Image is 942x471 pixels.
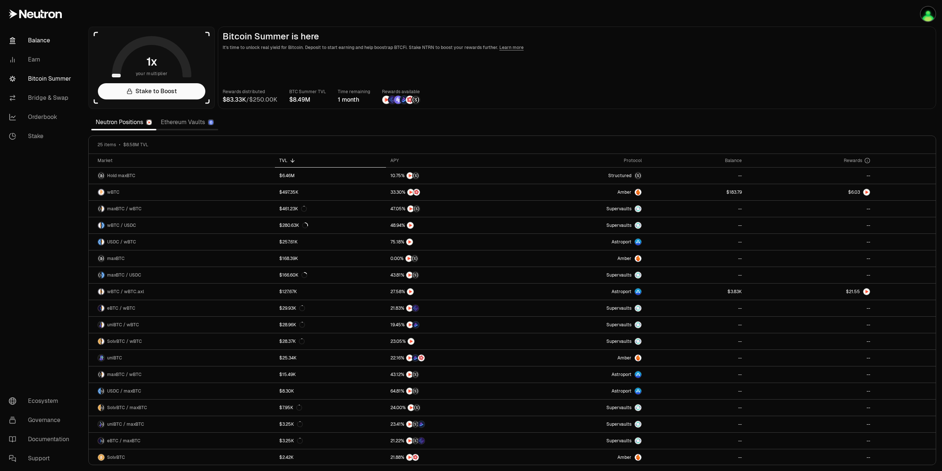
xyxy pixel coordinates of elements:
button: NTRN [390,238,511,246]
span: Astroport [612,289,631,295]
img: EtherFi Points [388,96,396,104]
img: Supervaults [635,338,641,345]
a: NTRNStructured PointsBedrock Diamonds [386,416,516,432]
img: maxBTC Logo [98,272,101,278]
a: eBTC LogomaxBTC LogoeBTC / maxBTC [89,433,275,449]
div: $28.37K [279,338,305,344]
img: NTRN [407,205,414,212]
a: NTRNMars Fragments [386,184,516,200]
span: uniBTC / maxBTC [107,421,144,427]
img: wBTC.axl Logo [102,288,105,295]
img: Structured Points [411,255,418,262]
img: maxBTC Logo [102,437,105,444]
a: -- [746,267,875,283]
img: SolvBTC Logo [98,338,101,345]
img: SolvBTC Logo [98,454,105,461]
a: uniBTC LogouniBTC [89,350,275,366]
a: -- [746,217,875,233]
span: Supervaults [606,206,631,212]
span: your multiplier [136,70,168,77]
img: Solv Points [394,96,402,104]
a: Ethereum Vaults [156,115,218,130]
p: Time remaining [338,88,370,95]
a: NTRNBedrock DiamondsMars Fragments [386,350,516,366]
img: NTRN [382,96,390,104]
a: SupervaultsSupervaults [516,300,646,316]
a: -- [746,333,875,349]
a: $28.37K [275,333,386,349]
img: Supervaults [635,421,641,428]
img: Neutron Logo [147,120,152,125]
a: SupervaultsSupervaults [516,400,646,416]
span: wBTC / USDC [107,222,136,228]
img: Structured Points [414,404,420,411]
a: NTRNStructured PointsEtherFi Points [386,433,516,449]
img: Mars Fragments [413,189,420,196]
p: It's time to unlock real yield for Bitcoin. Deposit to start earning and help boostrap BTCFi. Sta... [223,44,931,51]
img: NTRN [406,454,413,461]
img: maxBTC Logo [98,255,105,262]
a: SupervaultsSupervaults [516,333,646,349]
span: $8.58M TVL [123,142,148,148]
a: NTRN [386,284,516,300]
span: USDC / wBTC [107,239,136,245]
a: NTRNBedrock Diamonds [386,317,516,333]
a: Balance [3,31,79,50]
a: -- [746,400,875,416]
div: / [223,95,277,104]
a: $257.61K [275,234,386,250]
img: USDC Logo [98,388,101,394]
a: -- [746,350,875,366]
a: -- [646,433,746,449]
a: $6.46M [275,168,386,184]
a: NTRN [386,333,516,349]
p: BTC Summer TVL [289,88,326,95]
button: NTRNMars Fragments [390,189,511,196]
a: StructuredmaxBTC [516,168,646,184]
a: AmberAmber [516,449,646,465]
span: Amber [617,189,631,195]
img: NTRN [406,421,413,428]
div: 1 month [338,95,370,104]
a: -- [646,217,746,233]
a: wBTC LogowBTC [89,184,275,200]
span: 25 items [98,142,116,148]
button: NTRNStructured Points [390,371,511,378]
img: NTRN [406,239,413,245]
a: uniBTC LogomaxBTC LogouniBTC / maxBTC [89,416,275,432]
span: Supervaults [606,322,631,328]
a: AmberAmber [516,250,646,267]
img: maxBTC Logo [98,172,105,179]
a: -- [646,201,746,217]
img: NTRN [406,388,413,394]
a: Astroport [516,366,646,383]
img: NTRN [406,371,413,378]
button: NTRNStructured Points [390,255,511,262]
a: -- [746,234,875,250]
a: NTRNStructured Points [386,383,516,399]
img: uniBTC Logo [98,321,101,328]
a: -- [646,168,746,184]
img: wBTC Logo [98,189,105,196]
img: Bedrock Diamonds [418,421,425,428]
img: NTRN [407,222,414,229]
a: -- [646,366,746,383]
a: Learn more [499,45,524,50]
img: wBTC Logo [102,239,105,245]
img: NTRN Logo [863,189,870,196]
a: Neutron Positions [91,115,156,130]
a: $28.96K [275,317,386,333]
a: -- [746,201,875,217]
a: NTRNStructured Points [386,250,516,267]
a: Stake [3,127,79,146]
a: $7.95K [275,400,386,416]
img: Structured Points [412,371,419,378]
img: Structured Points [413,205,420,212]
a: SolvBTC LogomaxBTC LogoSolvBTC / maxBTC [89,400,275,416]
a: $497.35K [275,184,386,200]
span: Amber [617,355,631,361]
a: NTRNStructured Points [386,267,516,283]
a: $15.49K [275,366,386,383]
span: Amber [617,454,631,460]
img: Supervaults [635,305,641,312]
